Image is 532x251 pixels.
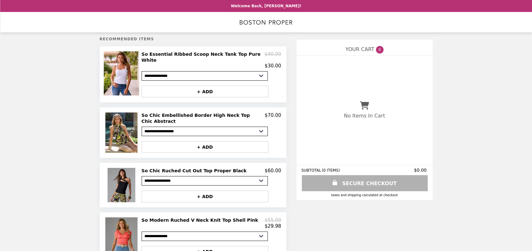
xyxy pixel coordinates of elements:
[100,37,286,41] h5: Recommended Items
[104,51,141,95] img: So Essential Ribbed Scoop Neck Tank Top Pure White
[142,141,268,153] button: + ADD
[414,168,427,173] span: $0.00
[265,168,281,174] p: $60.00
[142,231,268,241] select: Select a product variant
[142,176,268,185] select: Select a product variant
[142,71,268,81] select: Select a product variant
[301,168,322,173] span: SUBTOTAL
[142,191,268,202] button: + ADD
[142,217,261,223] h2: So Modern Ruched V Neck Knit Top Shell Pink
[344,113,385,119] p: No Items In Cart
[345,46,374,52] span: YOUR CART
[265,63,281,69] p: $30.00
[322,168,340,173] span: ( 0 ITEMS )
[231,4,301,8] p: Welcome Back, [PERSON_NAME]!
[142,86,268,97] button: + ADD
[108,168,137,202] img: So Chic Ruched Cut Out Top Proper Black
[142,112,265,124] h2: So Chic Embellished Border High Neck Top Chic Abstract
[265,51,281,63] p: $40.00
[142,51,265,63] h2: So Essential Ribbed Scoop Neck Tank Top Pure White
[301,193,428,197] div: Taxes and Shipping calculated at checkout
[142,127,268,136] select: Select a product variant
[105,112,139,153] img: So Chic Embellished Border High Neck Top Chic Abstract
[265,223,281,229] p: $29.98
[240,16,293,29] img: Brand Logo
[142,168,249,174] h2: So Chic Ruched Cut Out Top Proper Black
[265,112,281,124] p: $70.00
[265,217,281,223] p: $55.00
[376,46,383,54] span: 0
